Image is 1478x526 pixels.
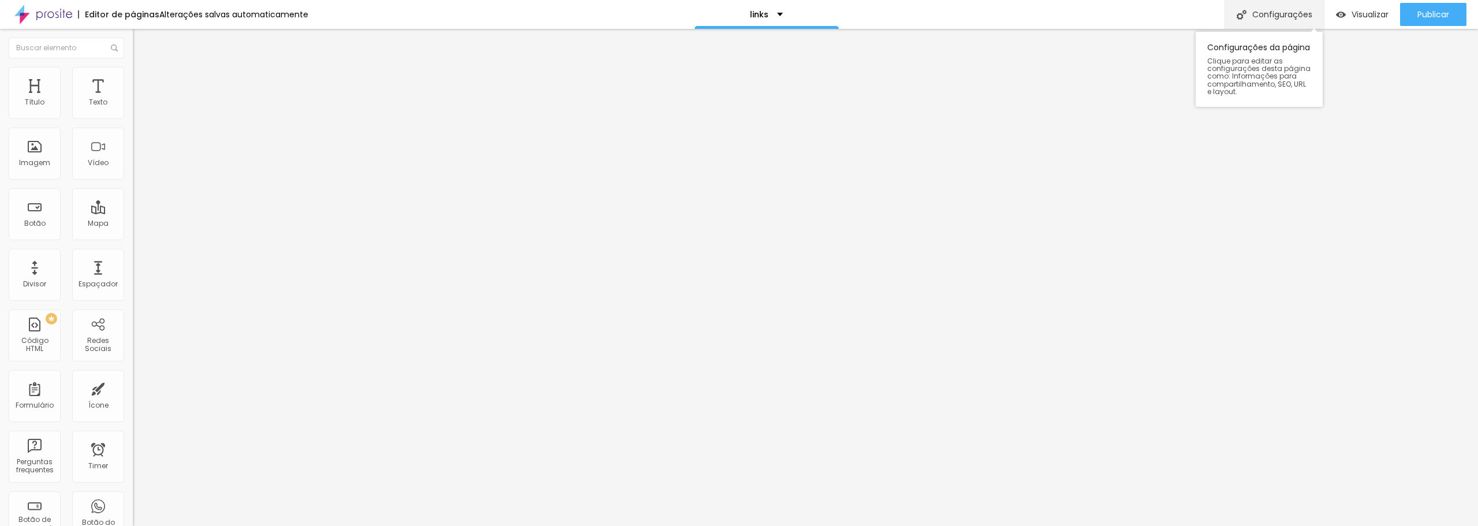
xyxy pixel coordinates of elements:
div: Texto [89,98,107,106]
div: Título [25,98,44,106]
div: Espaçador [79,280,118,288]
img: Icone [111,44,118,51]
div: Código HTML [12,337,57,353]
span: Visualizar [1352,10,1389,19]
div: Ícone [88,401,109,409]
div: Divisor [23,280,46,288]
button: Visualizar [1324,3,1400,26]
p: links [750,10,768,18]
div: Alterações salvas automaticamente [159,10,308,18]
div: Formulário [16,401,54,409]
div: Botão [24,219,46,227]
span: Clique para editar as configurações desta página como: Informações para compartilhamento, SEO, UR... [1207,57,1311,95]
div: Mapa [88,219,109,227]
input: Buscar elemento [9,38,124,58]
button: Publicar [1400,3,1466,26]
div: Vídeo [88,159,109,167]
div: Perguntas frequentes [12,458,57,475]
img: view-1.svg [1336,10,1346,20]
div: Redes Sociais [75,337,121,353]
div: Imagem [19,159,50,167]
img: Icone [1237,10,1246,20]
iframe: Editor [133,29,1478,526]
div: Timer [88,462,108,470]
span: Publicar [1417,10,1449,19]
div: Configurações da página [1196,32,1323,107]
div: Editor de páginas [78,10,159,18]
